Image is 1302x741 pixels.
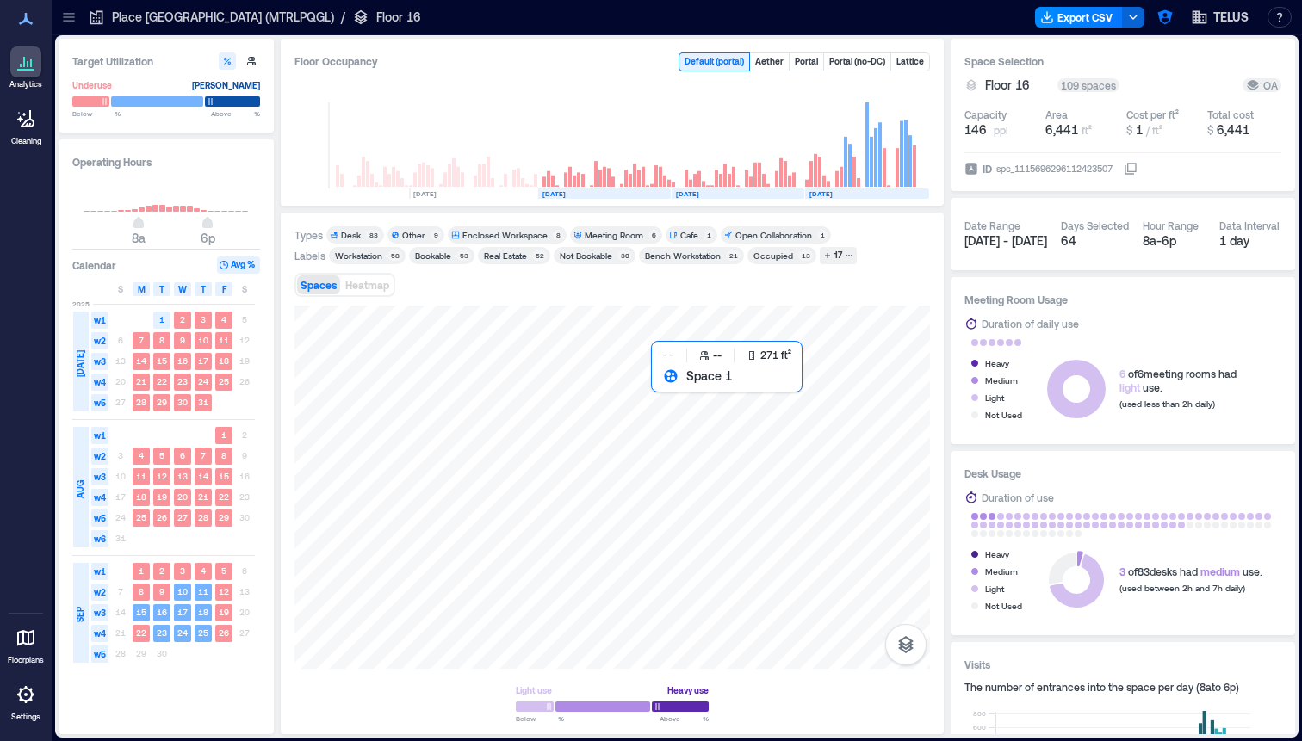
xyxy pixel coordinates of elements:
h3: Desk Usage [964,465,1281,482]
text: 21 [198,491,208,502]
text: 22 [136,627,146,638]
div: Date Range [964,219,1020,232]
p: Floor 16 [376,9,421,26]
div: The number of entrances into the space per day ( 8a to 6p ) [964,680,1281,694]
text: 1 [139,565,144,576]
text: 4 [201,565,206,576]
text: 11 [136,471,146,481]
text: 3 [180,565,185,576]
span: 146 [964,121,987,139]
text: 25 [219,376,229,386]
button: TELUS [1186,3,1254,31]
span: F [222,282,226,296]
span: (used less than 2h daily) [1119,398,1215,409]
div: Not Bookable [560,250,612,262]
div: of 83 desks had use. [1119,565,1262,578]
h3: Meeting Room Usage [964,291,1281,308]
div: Medium [985,372,1018,389]
text: 15 [136,607,146,617]
text: 19 [219,607,229,617]
text: 16 [177,355,188,366]
text: 7 [201,450,206,460]
text: 14 [198,471,208,481]
button: Avg % [217,256,260,274]
p: Floorplans [8,655,44,665]
span: S [242,282,247,296]
span: w4 [91,489,108,506]
div: Not Used [985,597,1022,614]
div: [PERSON_NAME] [192,77,260,94]
text: 10 [177,586,188,596]
div: Floor Occupancy [294,52,665,71]
text: 10 [198,335,208,345]
text: 1 [221,429,226,440]
span: 2025 [72,299,90,309]
div: Meeting Room [585,229,643,241]
text: 26 [157,512,167,522]
span: S [118,282,123,296]
span: w4 [91,374,108,391]
text: 18 [136,491,146,502]
div: 83 [366,230,381,240]
span: ID [983,160,992,177]
span: TELUS [1213,9,1249,26]
text: 31 [198,397,208,407]
span: w5 [91,509,108,527]
div: 21 [726,250,741,261]
span: W [178,282,187,296]
span: Above % [211,108,260,119]
div: Duration of use [982,489,1054,506]
span: ppl [994,123,1008,137]
tspan: 600 [973,723,986,732]
text: 11 [198,586,208,596]
span: (used between 2h and 7h daily) [1119,583,1245,593]
span: AUG [73,480,87,498]
p: Settings [11,712,40,722]
span: w3 [91,468,108,485]
text: 30 [177,397,188,407]
text: 29 [157,397,167,407]
div: 1 [704,230,714,240]
div: 30 [617,250,632,261]
text: 3 [201,314,206,324]
div: Heavy [985,546,1009,563]
div: Occupied [753,250,793,262]
button: 146 ppl [964,121,1038,139]
span: w3 [91,604,108,621]
button: Spaces [297,275,340,294]
p: Place [GEOGRAPHIC_DATA] (MTRLPQGL) [112,9,334,26]
text: 6 [180,450,185,460]
text: [DATE] [676,189,699,198]
a: Analytics [4,41,47,95]
span: Above % [660,713,709,724]
span: medium [1200,565,1240,577]
span: 3 [1119,565,1125,577]
div: 13 [798,250,813,261]
text: 21 [136,376,146,386]
h3: Operating Hours [72,153,260,170]
div: Bookable [415,250,451,262]
span: Spaces [301,279,337,291]
text: 18 [198,607,208,617]
text: 13 [177,471,188,481]
text: 25 [136,512,146,522]
text: 16 [157,607,167,617]
text: 11 [219,335,229,345]
div: Not Used [985,406,1022,423]
span: $ [1207,124,1213,136]
span: light [1119,381,1140,393]
text: 19 [157,491,167,502]
button: Portal [790,53,823,71]
div: Real Estate [484,250,527,262]
span: $ [1126,124,1132,136]
span: Below % [72,108,121,119]
text: 14 [136,355,146,366]
text: 25 [198,627,208,638]
div: Underuse [72,77,112,94]
text: 23 [157,627,167,638]
text: 8 [159,335,164,345]
a: Floorplans [3,617,49,670]
button: Aether [750,53,789,71]
span: w2 [91,332,108,349]
div: Total cost [1207,108,1254,121]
